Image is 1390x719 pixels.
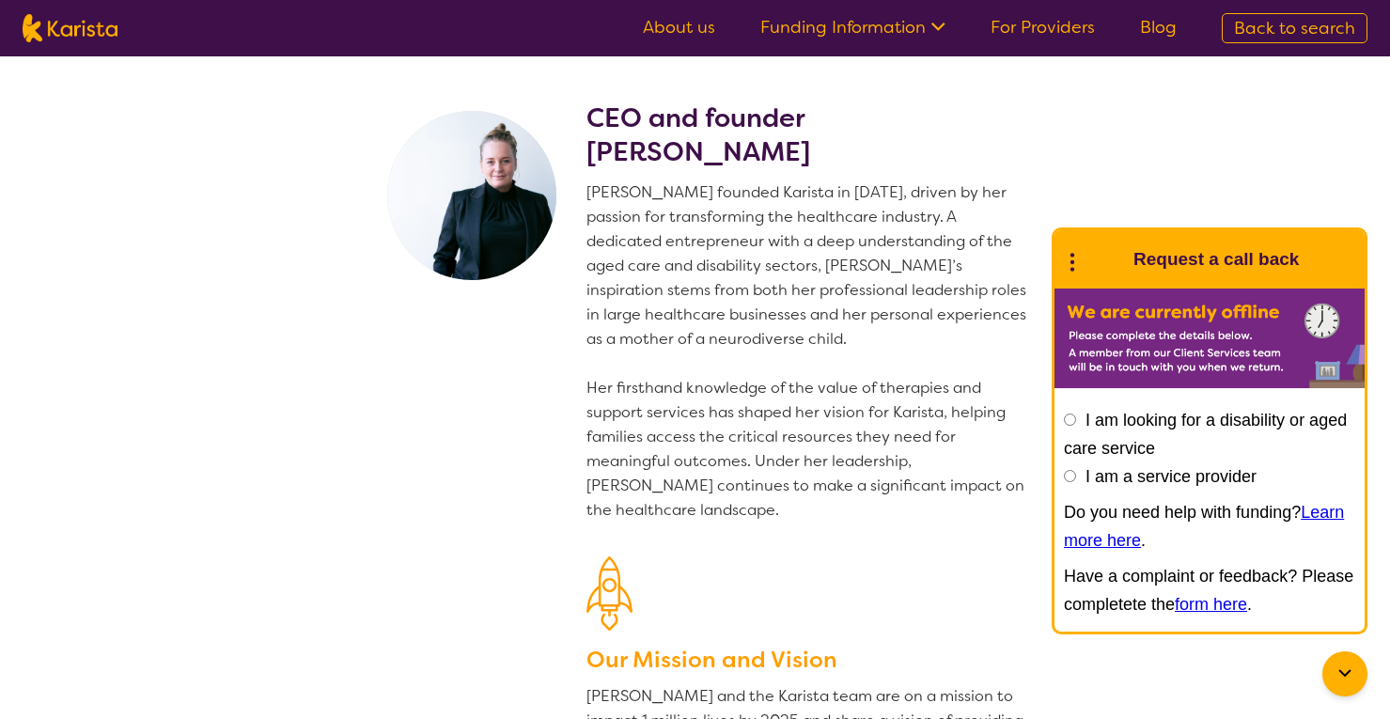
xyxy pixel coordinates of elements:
[760,16,945,39] a: Funding Information
[586,180,1034,523] p: [PERSON_NAME] founded Karista in [DATE], driven by her passion for transforming the healthcare in...
[1054,289,1365,388] img: Karista offline chat form to request call back
[1064,498,1355,555] p: Do you need help with funding? .
[1234,17,1355,39] span: Back to search
[23,14,117,42] img: Karista logo
[1064,562,1355,618] p: Have a complaint or feedback? Please completete the .
[643,16,715,39] a: About us
[1085,467,1257,486] label: I am a service provider
[586,643,1034,677] h3: Our Mission and Vision
[1222,13,1367,43] a: Back to search
[1085,241,1122,278] img: Karista
[586,102,1034,169] h2: CEO and founder [PERSON_NAME]
[1140,16,1177,39] a: Blog
[991,16,1095,39] a: For Providers
[586,556,633,631] img: Our Mission
[1133,245,1299,274] h1: Request a call back
[1175,595,1247,614] a: form here
[1064,411,1347,458] label: I am looking for a disability or aged care service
